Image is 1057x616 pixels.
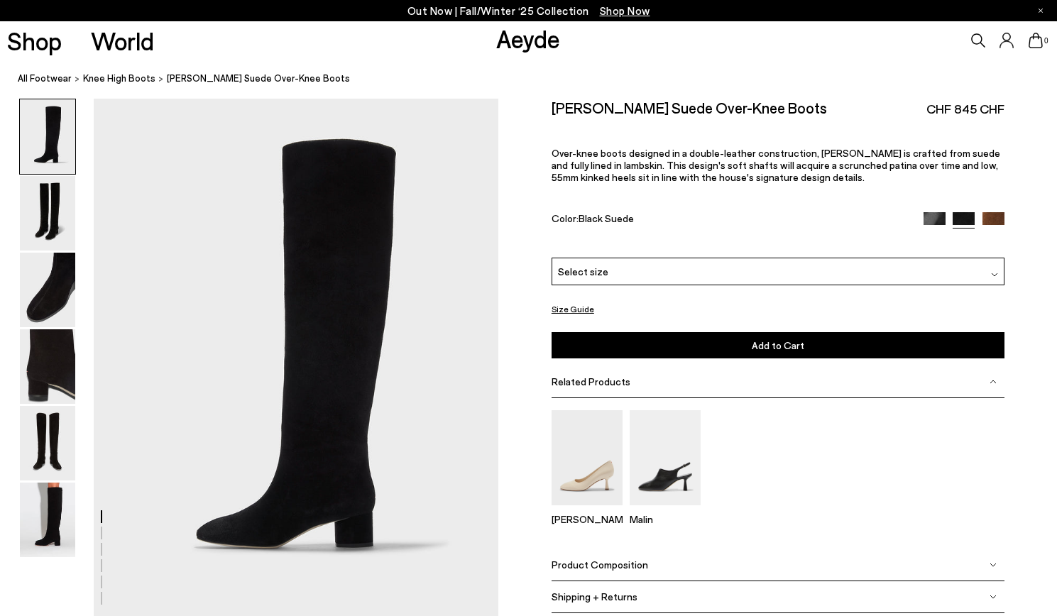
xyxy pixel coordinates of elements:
div: Color: [552,212,909,229]
span: Select size [558,264,608,279]
span: CHF 845 CHF [926,100,1004,118]
a: World [91,28,154,53]
nav: breadcrumb [18,60,1057,99]
a: knee high boots [83,71,155,86]
img: Willa Suede Over-Knee Boots - Image 5 [20,406,75,480]
h2: [PERSON_NAME] Suede Over-Knee Boots [552,99,827,116]
img: Willa Suede Over-Knee Boots - Image 4 [20,329,75,404]
a: Shop [7,28,62,53]
a: All Footwear [18,71,72,86]
a: Malin Slingback Mules Malin [630,495,701,525]
span: Shipping + Returns [552,590,637,603]
span: Navigate to /collections/new-in [600,4,650,17]
button: Size Guide [552,300,594,318]
img: svg%3E [990,561,997,568]
img: Malin Slingback Mules [630,410,701,505]
span: Over-knee boots designed in a double-leather construction, [PERSON_NAME] is crafted from suede an... [552,147,1000,183]
img: svg%3E [990,378,997,385]
button: Add to Cart [552,332,1004,358]
a: Aeyde [496,23,560,53]
span: Related Products [552,375,630,387]
img: svg%3E [990,593,997,600]
img: Giotta Round-Toe Pumps [552,410,623,505]
span: 0 [1043,37,1050,45]
span: Add to Cart [752,339,804,351]
span: Black Suede [579,212,634,224]
a: Giotta Round-Toe Pumps [PERSON_NAME] [552,495,623,525]
p: [PERSON_NAME] [552,513,623,525]
span: knee high boots [83,72,155,84]
img: Willa Suede Over-Knee Boots - Image 3 [20,253,75,327]
span: [PERSON_NAME] Suede Over-Knee Boots [167,71,350,86]
span: Product Composition [552,559,648,571]
img: Willa Suede Over-Knee Boots - Image 1 [20,99,75,174]
p: Out Now | Fall/Winter ‘25 Collection [407,2,650,20]
img: Willa Suede Over-Knee Boots - Image 6 [20,483,75,557]
img: Willa Suede Over-Knee Boots - Image 2 [20,176,75,251]
img: svg%3E [991,271,998,278]
p: Malin [630,513,701,525]
a: 0 [1029,33,1043,48]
